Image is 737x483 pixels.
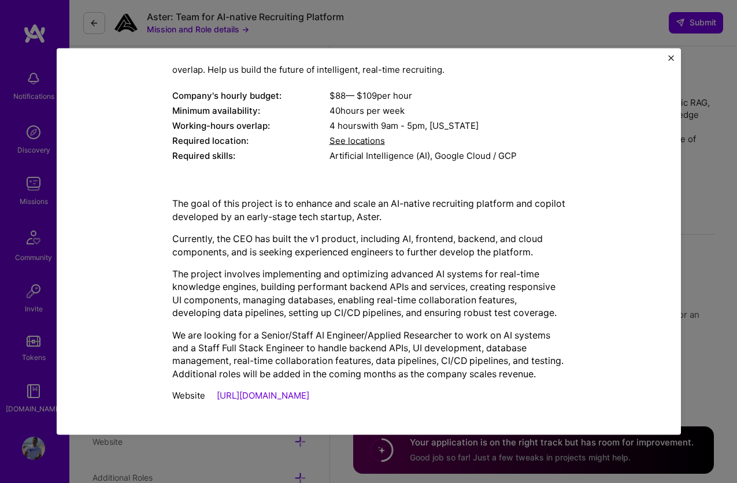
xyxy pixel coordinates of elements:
p: The project involves implementing and optimizing advanced AI systems for real-time knowledge engi... [172,267,565,319]
span: See locations [329,135,385,146]
div: $ 88 — $ 109 per hour [329,90,565,102]
p: Currently, the CEO has built the v1 product, including AI, frontend, backend, and cloud component... [172,232,565,258]
button: Close [668,55,674,68]
div: 40 hours per week [329,105,565,117]
div: Working-hours overlap: [172,120,329,132]
span: Website [172,390,205,401]
div: Required location: [172,135,329,147]
a: [URL][DOMAIN_NAME] [217,390,309,401]
div: We’re building an AI-native recruiting platform—an AI co-pilot and real-time collaboration tool f... [172,15,565,76]
div: Required skills: [172,150,329,162]
p: The goal of this project is to enhance and scale an AI-native recruiting platform and copilot dev... [172,197,565,223]
div: 4 hours with [US_STATE] [329,120,565,132]
div: Company's hourly budget: [172,90,329,102]
div: Artificial Intelligence (AI), Google Cloud / GCP [329,150,565,162]
p: We are looking for a Senior/Staff AI Engineer/Applied Researcher to work on AI systems and a Staf... [172,328,565,380]
div: Minimum availability: [172,105,329,117]
span: 9am - 5pm , [379,120,429,131]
